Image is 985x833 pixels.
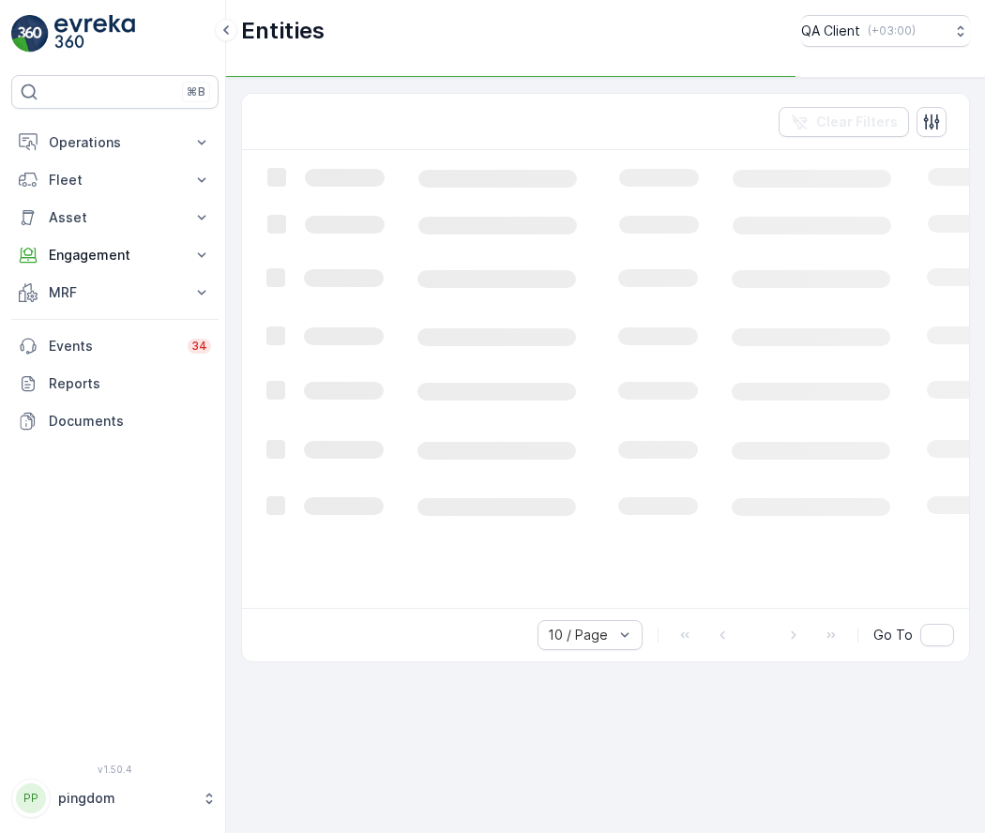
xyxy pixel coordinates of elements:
[187,84,205,99] p: ⌘B
[49,337,176,356] p: Events
[49,208,181,227] p: Asset
[11,365,219,402] a: Reports
[801,22,860,40] p: QA Client
[11,124,219,161] button: Operations
[11,161,219,199] button: Fleet
[779,107,909,137] button: Clear Filters
[49,171,181,189] p: Fleet
[11,236,219,274] button: Engagement
[11,15,49,53] img: logo
[49,133,181,152] p: Operations
[191,339,207,354] p: 34
[49,374,211,393] p: Reports
[49,283,181,302] p: MRF
[241,16,325,46] p: Entities
[16,783,46,813] div: PP
[868,23,916,38] p: ( +03:00 )
[58,789,192,808] p: pingdom
[11,402,219,440] a: Documents
[54,15,135,53] img: logo_light-DOdMpM7g.png
[801,15,970,47] button: QA Client(+03:00)
[11,274,219,311] button: MRF
[11,779,219,818] button: PPpingdom
[11,327,219,365] a: Events34
[11,199,219,236] button: Asset
[49,412,211,431] p: Documents
[49,246,181,265] p: Engagement
[873,626,913,644] span: Go To
[11,764,219,775] span: v 1.50.4
[816,113,898,131] p: Clear Filters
